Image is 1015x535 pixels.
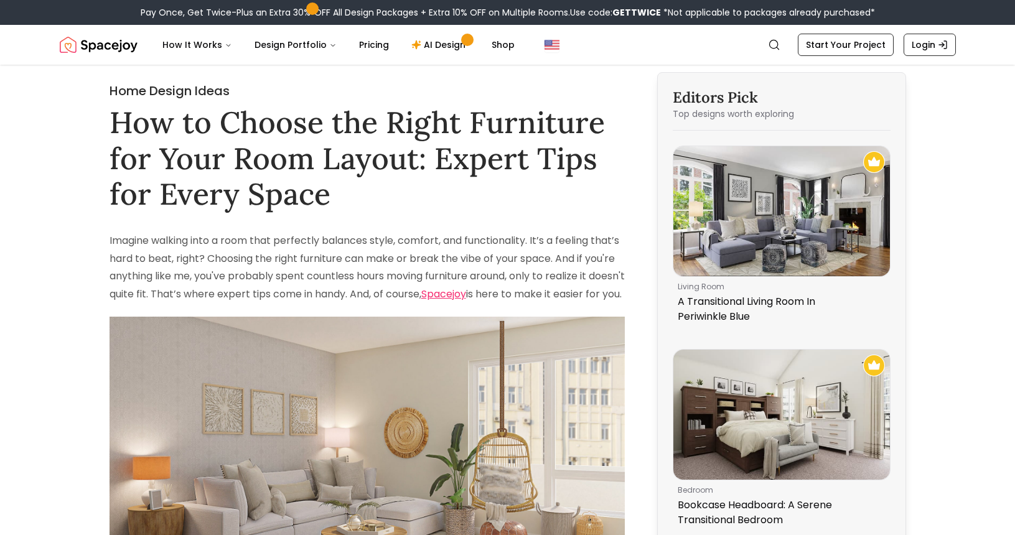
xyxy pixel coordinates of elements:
b: GETTWICE [612,6,661,19]
a: Spacejoy [60,32,138,57]
a: Login [904,34,956,56]
p: Bookcase Headboard: A Serene Transitional Bedroom [678,498,881,528]
p: bedroom [678,485,881,495]
h2: Home Design Ideas [110,82,625,100]
nav: Global [60,25,956,65]
p: living room [678,282,881,292]
img: Spacejoy Logo [60,32,138,57]
img: United States [545,37,559,52]
button: Design Portfolio [245,32,347,57]
span: *Not applicable to packages already purchased* [661,6,875,19]
img: A Transitional Living Room In Periwinkle Blue [673,146,890,276]
div: Pay Once, Get Twice-Plus an Extra 30% OFF All Design Packages + Extra 10% OFF on Multiple Rooms. [141,6,875,19]
a: Pricing [349,32,399,57]
img: Recommended Spacejoy Design - A Transitional Living Room In Periwinkle Blue [863,151,885,173]
img: Recommended Spacejoy Design - Bookcase Headboard: A Serene Transitional Bedroom [863,355,885,376]
a: Shop [482,32,525,57]
span: Use code: [570,6,661,19]
a: Spacejoy [421,287,466,301]
button: How It Works [152,32,242,57]
a: A Transitional Living Room In Periwinkle BlueRecommended Spacejoy Design - A Transitional Living ... [673,146,891,329]
p: Top designs worth exploring [673,108,891,120]
img: Bookcase Headboard: A Serene Transitional Bedroom [673,350,890,480]
p: Imagine walking into a room that perfectly balances style, comfort, and functionality. It’s a fee... [110,232,625,304]
h3: Editors Pick [673,88,891,108]
a: Start Your Project [798,34,894,56]
a: Bookcase Headboard: A Serene Transitional Bedroom Recommended Spacejoy Design - Bookcase Headboar... [673,349,891,533]
h1: How to Choose the Right Furniture for Your Room Layout: Expert Tips for Every Space [110,105,625,212]
nav: Main [152,32,525,57]
p: A Transitional Living Room In Periwinkle Blue [678,294,881,324]
a: AI Design [401,32,479,57]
